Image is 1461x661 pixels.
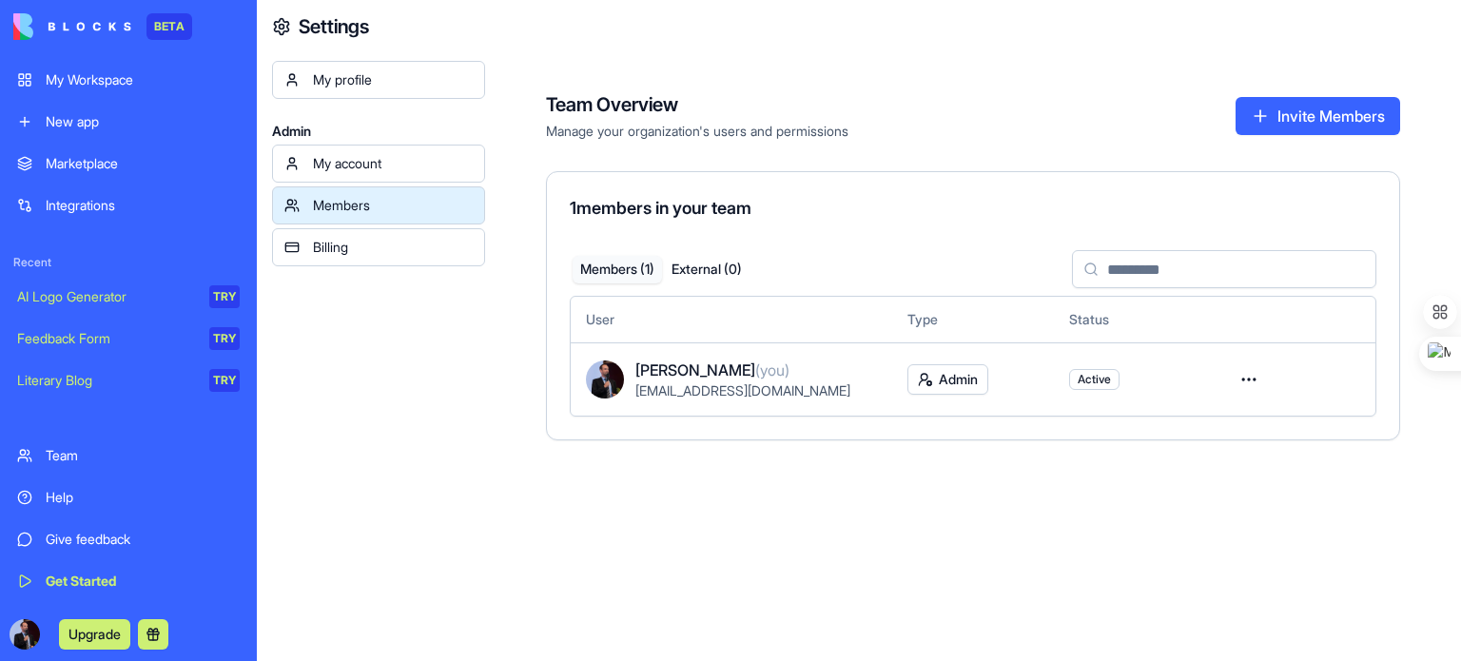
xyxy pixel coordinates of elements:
[146,13,192,40] div: BETA
[6,437,251,475] a: Team
[46,112,240,131] div: New app
[6,278,251,316] a: AI Logo GeneratorTRY
[46,196,240,215] div: Integrations
[6,61,251,99] a: My Workspace
[209,369,240,392] div: TRY
[6,186,251,224] a: Integrations
[313,70,473,89] div: My profile
[6,520,251,558] a: Give feedback
[546,122,848,141] span: Manage your organization's users and permissions
[272,61,485,99] a: My profile
[662,256,751,283] button: External ( 0 )
[570,198,751,218] span: 1 members in your team
[635,382,850,399] span: [EMAIL_ADDRESS][DOMAIN_NAME]
[17,329,196,348] div: Feedback Form
[6,478,251,516] a: Help
[6,103,251,141] a: New app
[6,361,251,399] a: Literary BlogTRY
[46,572,240,591] div: Get Started
[6,320,251,358] a: Feedback FormTRY
[46,446,240,465] div: Team
[59,624,130,643] a: Upgrade
[546,91,848,118] h4: Team Overview
[6,145,251,183] a: Marketplace
[1236,97,1400,135] button: Invite Members
[313,154,473,173] div: My account
[13,13,192,40] a: BETA
[635,359,789,381] span: [PERSON_NAME]
[272,228,485,266] a: Billing
[571,297,892,342] th: User
[1069,310,1199,329] div: Status
[939,370,978,389] span: Admin
[6,562,251,600] a: Get Started
[6,255,251,270] span: Recent
[46,530,240,549] div: Give feedback
[209,327,240,350] div: TRY
[272,145,485,183] a: My account
[46,488,240,507] div: Help
[46,154,240,173] div: Marketplace
[573,256,662,283] button: Members ( 1 )
[907,364,988,395] button: Admin
[17,287,196,306] div: AI Logo Generator
[46,70,240,89] div: My Workspace
[1078,372,1111,387] span: Active
[59,619,130,650] button: Upgrade
[13,13,131,40] img: logo
[299,13,369,40] h4: Settings
[313,238,473,257] div: Billing
[313,196,473,215] div: Members
[17,371,196,390] div: Literary Blog
[272,186,485,224] a: Members
[209,285,240,308] div: TRY
[907,310,1038,329] div: Type
[272,122,485,141] span: Admin
[10,619,40,650] img: ACg8ocJiKylbETdGd3QXL0ODjv-QiG0LIiokrWDZnwk6PsDx-AGM5sA=s96-c
[586,360,624,399] img: ACg8ocJiKylbETdGd3QXL0ODjv-QiG0LIiokrWDZnwk6PsDx-AGM5sA=s96-c
[755,360,789,379] span: (you)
